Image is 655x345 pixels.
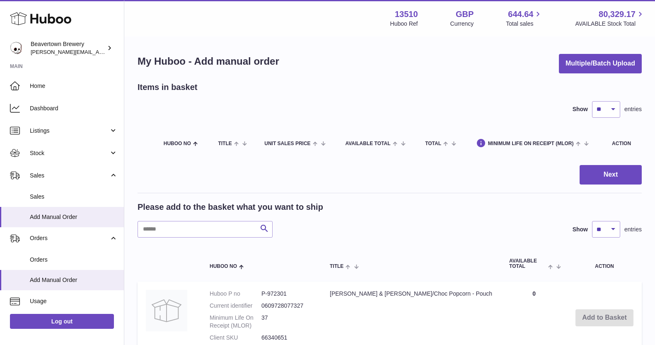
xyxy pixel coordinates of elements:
[575,9,645,28] a: 80,329.17 AVAILABLE Stock Total
[210,314,261,330] dt: Minimum Life On Receipt (MLOR)
[30,297,118,305] span: Usage
[146,290,187,331] img: Joe & Sephs Caramel/Choc Popcorn - Pouch
[264,141,310,146] span: Unit Sales Price
[506,9,543,28] a: 644.64 Total sales
[261,314,313,330] dd: 37
[138,202,323,213] h2: Please add to the basket what you want to ship
[612,141,633,146] div: Action
[210,264,237,269] span: Huboo no
[488,141,574,146] span: Minimum Life On Receipt (MLOR)
[31,49,210,55] span: [PERSON_NAME][EMAIL_ADDRESS][PERSON_NAME][DOMAIN_NAME]
[261,290,313,298] dd: P-972301
[210,334,261,342] dt: Client SKU
[30,213,118,221] span: Add Manual Order
[395,9,418,20] strong: 13510
[580,165,642,185] button: Next
[30,172,109,180] span: Sales
[599,9,636,20] span: 80,329.17
[450,20,474,28] div: Currency
[261,302,313,310] dd: 0609728077327
[210,302,261,310] dt: Current identifier
[567,250,642,277] th: Action
[30,149,109,157] span: Stock
[30,104,118,112] span: Dashboard
[573,226,588,233] label: Show
[624,226,642,233] span: entries
[138,55,279,68] h1: My Huboo - Add manual order
[10,42,22,54] img: richard.gilbert-cross@beavertownbrewery.co.uk
[345,141,390,146] span: AVAILABLE Total
[559,54,642,73] button: Multiple/Batch Upload
[164,141,191,146] span: Huboo no
[573,105,588,113] label: Show
[390,20,418,28] div: Huboo Ref
[30,127,109,135] span: Listings
[508,9,533,20] span: 644.64
[30,256,118,264] span: Orders
[330,264,343,269] span: Title
[30,82,118,90] span: Home
[506,20,543,28] span: Total sales
[10,314,114,329] a: Log out
[30,234,109,242] span: Orders
[30,193,118,201] span: Sales
[261,334,313,342] dd: 66340651
[138,82,198,93] h2: Items in basket
[210,290,261,298] dt: Huboo P no
[425,141,441,146] span: Total
[456,9,474,20] strong: GBP
[30,276,118,284] span: Add Manual Order
[509,258,546,269] span: AVAILABLE Total
[31,40,105,56] div: Beavertown Brewery
[624,105,642,113] span: entries
[575,20,645,28] span: AVAILABLE Stock Total
[218,141,232,146] span: Title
